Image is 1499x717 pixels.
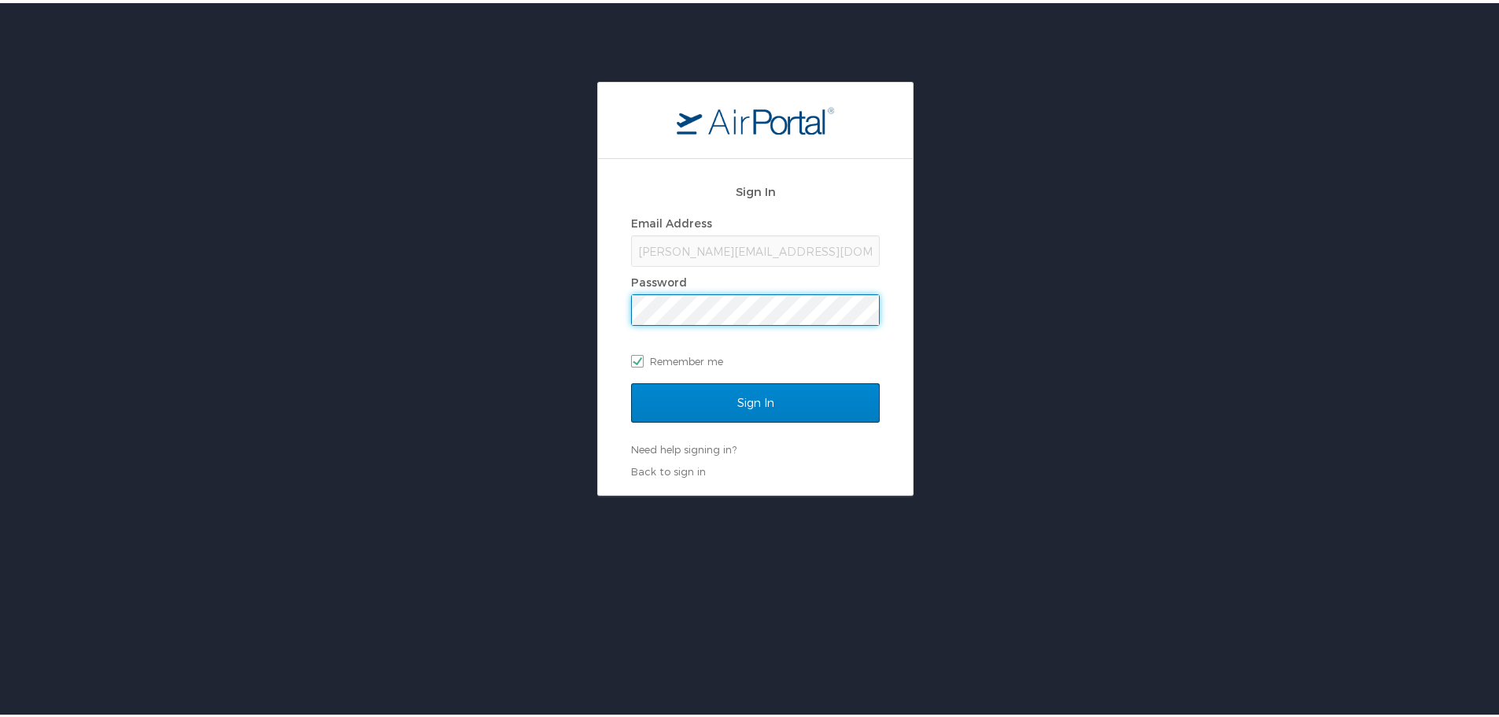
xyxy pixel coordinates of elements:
[631,380,880,419] input: Sign In
[631,440,737,453] a: Need help signing in?
[631,462,706,475] a: Back to sign in
[631,346,880,370] label: Remember me
[631,272,687,286] label: Password
[677,103,834,131] img: logo
[631,179,880,198] h2: Sign In
[631,213,712,227] label: Email Address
